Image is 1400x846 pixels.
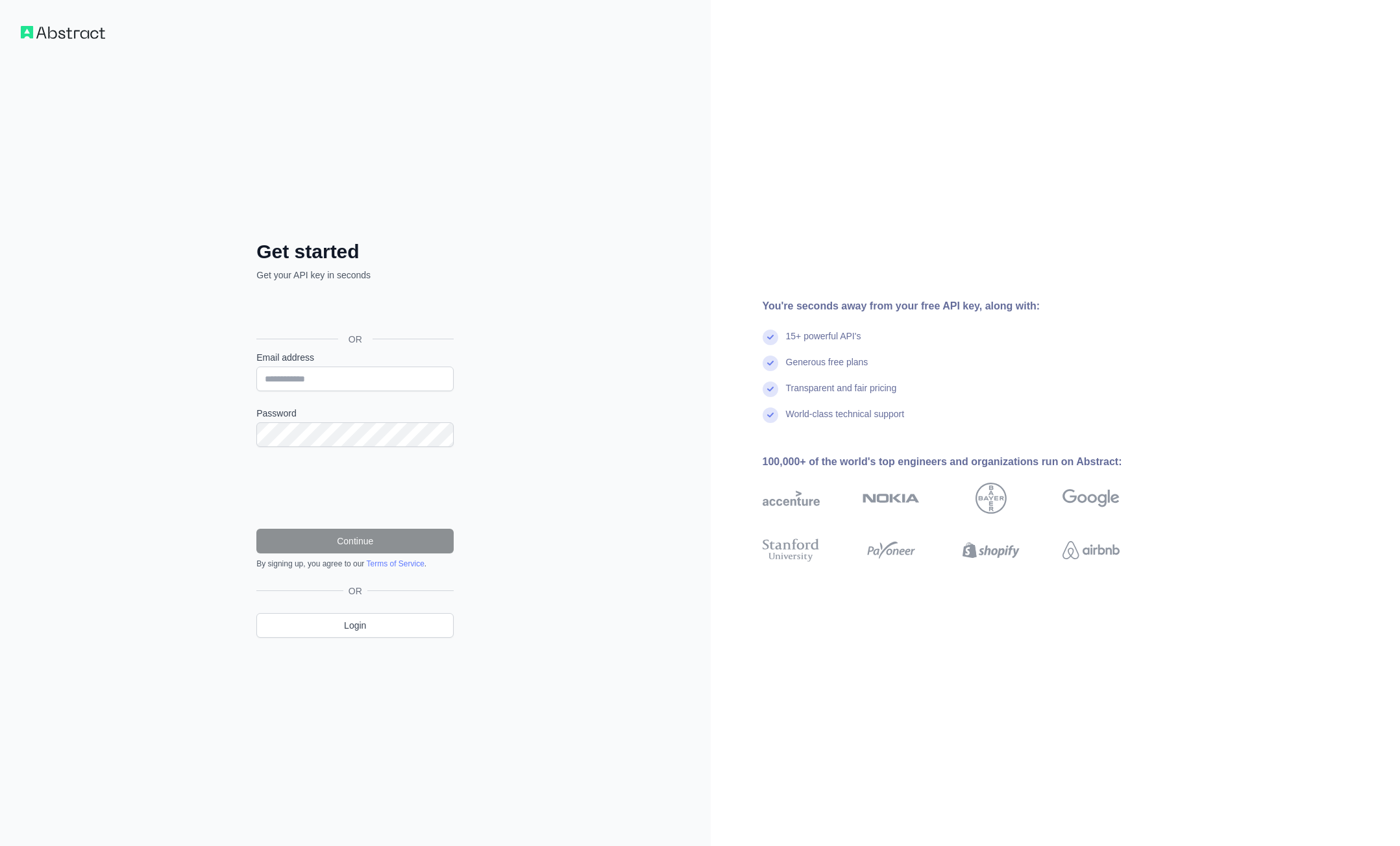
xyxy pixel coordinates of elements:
[1062,483,1120,514] img: google
[786,407,905,433] div: World-class technical support
[763,356,778,371] img: check mark
[786,330,861,356] div: 15+ powerful API's
[863,536,920,564] img: payoneer
[786,381,897,407] div: Transparent and fair pricing
[863,483,920,514] img: nokia
[256,613,454,638] a: Login
[21,26,105,39] img: Workflow
[256,407,454,420] label: Password
[256,240,454,263] h2: Get started
[250,296,458,324] iframe: Κουμπί "Σύνδεση μέσω Google"
[763,407,778,423] img: check mark
[338,333,373,346] span: OR
[786,356,868,381] div: Generous free plans
[366,559,424,568] a: Terms of Service
[256,559,454,569] div: By signing up, you agree to our .
[763,536,820,564] img: stanford university
[963,536,1020,564] img: shopify
[763,298,1161,314] div: You're seconds away from your free API key, along with:
[763,330,778,345] img: check mark
[256,351,454,364] label: Email address
[256,463,454,513] iframe: reCAPTCHA
[256,269,454,282] p: Get your API key in seconds
[763,483,820,514] img: accenture
[256,529,454,553] button: Continue
[1062,536,1120,564] img: airbnb
[763,381,778,397] img: check mark
[763,454,1161,470] div: 100,000+ of the world's top engineers and organizations run on Abstract:
[976,483,1007,514] img: bayer
[343,585,367,598] span: OR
